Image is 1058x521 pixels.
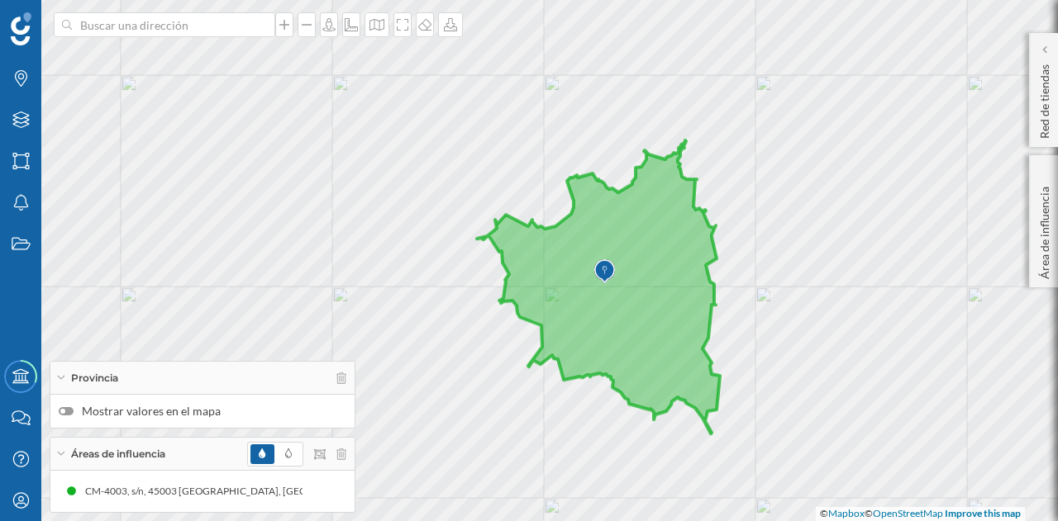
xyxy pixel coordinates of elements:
img: Geoblink Logo [11,12,31,45]
span: Áreas de influencia [71,447,165,462]
a: Improve this map [945,507,1021,519]
a: OpenStreetMap [873,507,943,519]
label: Mostrar valores en el mapa [59,403,346,419]
span: Provincia [71,371,118,386]
img: Marker [594,255,615,288]
p: Área de influencia [1037,180,1053,279]
a: Mapbox [828,507,865,519]
p: Red de tiendas [1037,58,1053,139]
span: Soporte [33,12,92,26]
div: © © [816,507,1025,521]
div: CM-4003, s/n, 45003 [GEOGRAPHIC_DATA], [GEOGRAPHIC_DATA] (30 min Conduciendo) [85,483,490,500]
